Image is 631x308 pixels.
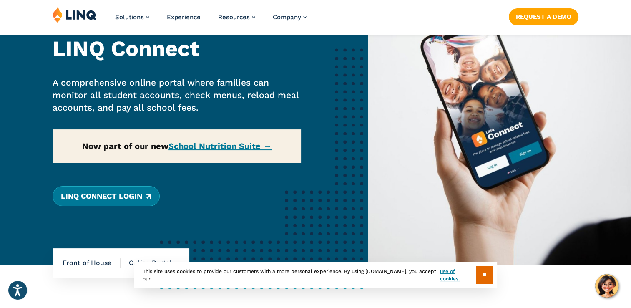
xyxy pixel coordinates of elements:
[273,13,307,21] a: Company
[509,8,578,25] a: Request a Demo
[53,7,97,23] img: LINQ | K‑12 Software
[273,13,301,21] span: Company
[82,141,272,151] strong: Now part of our new
[53,36,199,61] strong: LINQ Connect
[595,274,618,298] button: Hello, have a question? Let’s chat.
[53,76,301,114] p: A comprehensive online portal where families can monitor all student accounts, check menus, reloa...
[218,13,255,21] a: Resources
[134,262,497,288] div: This site uses cookies to provide our customers with a more personal experience. By using [DOMAIN...
[115,7,307,34] nav: Primary Navigation
[121,248,179,278] li: Online Portal
[440,268,475,283] a: use of cookies.
[167,13,201,21] a: Experience
[509,7,578,25] nav: Button Navigation
[63,258,121,268] span: Front of House
[218,13,250,21] span: Resources
[115,13,149,21] a: Solutions
[115,13,144,21] span: Solutions
[53,186,160,206] a: LINQ Connect Login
